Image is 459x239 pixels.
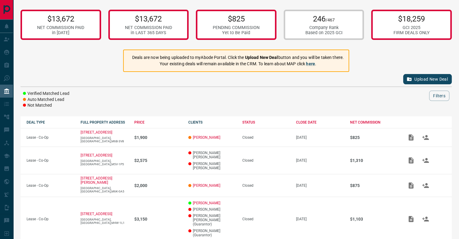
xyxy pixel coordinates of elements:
p: [DATE] [296,183,344,188]
a: here [306,61,315,66]
span: Match Clients [418,217,433,221]
p: [DATE] [296,135,344,140]
p: $18,259 [394,14,430,23]
p: 246 [305,14,343,23]
div: FULL PROPERTY ADDRESS [81,120,129,124]
div: Based on 2025 GCI [305,30,343,35]
span: /467 [326,18,335,23]
div: Closed [242,183,290,188]
a: [STREET_ADDRESS] [81,212,112,216]
button: Filters [429,91,449,101]
li: Verified Matched Lead [23,91,69,97]
div: Company Rank [305,25,343,30]
p: [GEOGRAPHIC_DATA],[GEOGRAPHIC_DATA],M5V-1P5 [81,159,129,166]
p: Lease - Co-Op [27,158,75,163]
div: in LAST 365 DAYS [125,30,172,35]
p: Your existing deals will remain available in the CRM. To learn about MAP click . [132,61,344,67]
p: [GEOGRAPHIC_DATA],[GEOGRAPHIC_DATA],M4W-1L1 [81,218,129,224]
span: Match Clients [418,158,433,162]
div: Closed [242,158,290,163]
p: $1,310 [350,158,398,163]
p: [PERSON_NAME] (Guarantor) [188,229,236,237]
p: $825 [213,14,260,23]
span: Add / View Documents [404,183,418,187]
span: Match Clients [418,183,433,187]
a: [STREET_ADDRESS][PERSON_NAME] [81,176,112,185]
a: [PERSON_NAME] [193,135,220,140]
p: [PERSON_NAME] [PERSON_NAME] [188,162,236,170]
a: [STREET_ADDRESS] [81,130,112,134]
div: Yet to Be Paid [213,30,260,35]
p: $875 [350,183,398,188]
div: Closed [242,217,290,221]
p: $3,150 [134,217,182,221]
p: $13,672 [125,14,172,23]
p: [PERSON_NAME] [PERSON_NAME] [188,151,236,159]
span: Add / View Documents [404,158,418,162]
span: Add / View Documents [404,217,418,221]
p: Lease - Co-Op [27,183,75,188]
span: Add / View Documents [404,135,418,139]
strong: Upload New Deal [245,55,278,60]
p: $2,575 [134,158,182,163]
li: Not Matched [23,102,69,108]
div: NET COMMISSION PAID [125,25,172,30]
div: GCI 2025 [394,25,430,30]
div: NET COMMISSION [350,120,398,124]
p: $13,672 [37,14,84,23]
span: Match Clients [418,135,433,139]
a: [PERSON_NAME] [193,201,220,205]
li: Auto Matched Lead [23,97,69,103]
p: $1,103 [350,217,398,221]
p: $2,000 [134,183,182,188]
div: CLIENTS [188,120,236,124]
p: $1,900 [134,135,182,140]
div: CLOSE DATE [296,120,344,124]
p: [GEOGRAPHIC_DATA],[GEOGRAPHIC_DATA],M6B-3V8 [81,136,129,143]
div: STATUS [242,120,290,124]
button: Upload New Deal [403,74,452,84]
div: FIRM DEALS ONLY [394,30,430,35]
p: [DATE] [296,217,344,221]
p: [GEOGRAPHIC_DATA],[GEOGRAPHIC_DATA],M6K-0A5 [81,186,129,193]
p: $825 [350,135,398,140]
div: NET COMMISSION PAID [37,25,84,30]
div: PENDING COMMISSION [213,25,260,30]
div: PRICE [134,120,182,124]
div: in [DATE] [37,30,84,35]
div: Closed [242,135,290,140]
p: [PERSON_NAME] [PERSON_NAME] (Guarantor) [188,214,236,226]
p: Deals are now being uploaded to myAbode Portal. Click the button and you will be taken there. [132,54,344,61]
p: [DATE] [296,158,344,163]
p: [PERSON_NAME] [188,207,236,212]
a: [PERSON_NAME] [193,183,220,188]
a: [STREET_ADDRESS] [81,153,112,157]
p: Lease - Co-Op [27,217,75,221]
p: Lease - Co-Op [27,135,75,140]
div: DEAL TYPE [27,120,75,124]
